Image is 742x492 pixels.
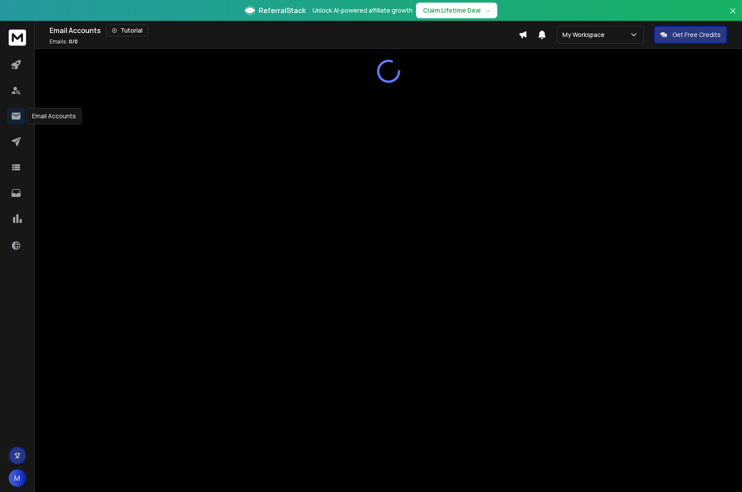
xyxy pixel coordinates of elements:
button: Close banner [727,5,739,26]
button: Get Free Credits [654,26,727,43]
button: Claim Lifetime Deal→ [416,3,497,18]
div: Email Accounts [27,108,82,124]
p: My Workspace [562,30,608,39]
p: Get Free Credits [672,30,721,39]
p: Emails : [50,38,78,45]
button: M [9,469,26,487]
div: Email Accounts [50,24,519,37]
button: Tutorial [106,24,148,37]
span: ReferralStack [259,5,306,16]
p: Unlock AI-powered affiliate growth [313,6,413,15]
span: → [484,6,490,15]
span: 0 / 0 [69,38,78,45]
